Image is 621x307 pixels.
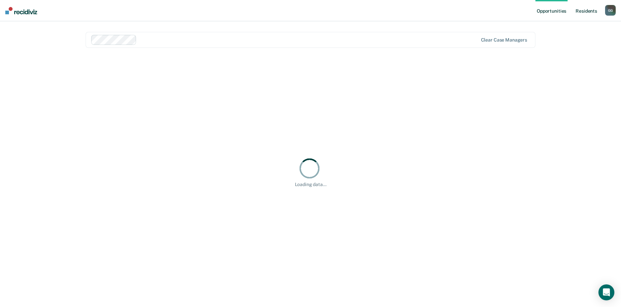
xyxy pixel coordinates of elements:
[605,5,616,16] button: GG
[598,284,614,300] div: Open Intercom Messenger
[481,37,527,43] div: Clear case managers
[605,5,616,16] div: G G
[5,7,37,14] img: Recidiviz
[295,182,326,187] div: Loading data...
